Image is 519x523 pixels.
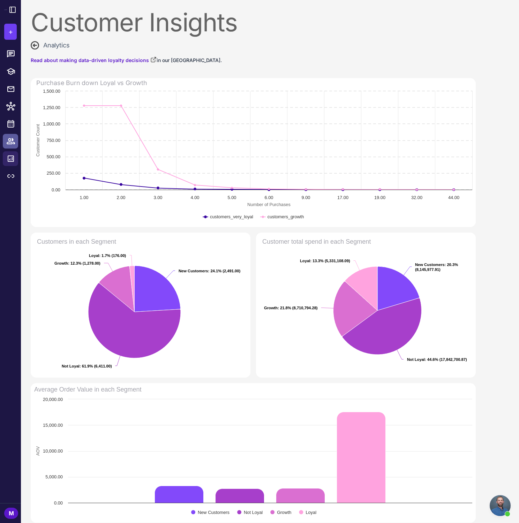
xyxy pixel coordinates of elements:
div: Purchase Burn down Loyal vs Growth [36,78,147,88]
button: + [4,24,17,40]
tspan: Loyal [300,259,310,263]
text: 9.00 [302,195,310,200]
text: 17.00 [337,195,348,200]
text: 19.00 [374,195,385,200]
text: 0.00 [54,500,63,506]
text: : 61.9% (6,411.00) [62,364,112,368]
text: 4.00 [191,195,200,200]
text: : 24.1% (2,491.00) [179,269,240,273]
text: Customer Count [35,124,40,157]
text: 750.00 [47,138,60,143]
tspan: Not Loyal [407,357,425,362]
text: Loyal [306,510,316,515]
span: + [8,26,13,37]
text: 0.00 [52,187,60,192]
text: : 21.8% (8,710,794.28) [264,306,318,310]
text: 20,000.00 [43,397,63,402]
text: 5,000.00 [45,474,63,479]
text: Number of Purchases [247,202,291,207]
text: 44.00 [448,195,459,200]
tspan: New Customers [415,263,445,267]
div: Chat abierto [490,495,511,516]
text: : 20.3% (8,145,977.91) [415,263,458,272]
svg: Customers in each Segment [33,235,248,375]
svg: Average Order Value in each Segment [31,383,476,523]
text: 250.00 [47,170,60,176]
text: 2.00 [117,195,126,200]
div: Customer Insights [31,10,476,35]
span: Analytics [43,40,69,50]
text: AOV [35,446,40,455]
text: 1,250.00 [43,105,60,110]
text: customers_growth [268,214,304,219]
a: Read about making data-driven loyalty decisions [31,56,157,64]
div: M [4,508,18,519]
text: : 13.3% (5,331,108.09) [300,259,350,263]
text: 1,500.00 [43,89,60,94]
text: 1.00 [80,195,89,200]
tspan: Not Loyal [62,364,80,368]
span: in our [GEOGRAPHIC_DATA]. [157,57,222,63]
text: Not Loyal [244,510,263,515]
text: 15,000.00 [43,423,63,428]
text: 3.00 [154,195,163,200]
tspan: Loyal [89,253,99,258]
text: : 1.7% (176.00) [89,253,126,258]
text: Growth [277,510,291,515]
text: 32.00 [411,195,422,200]
text: 500.00 [47,154,60,159]
tspan: New Customers [179,269,208,273]
text: : 44.6% (17,842,700.87) [407,357,467,362]
text: 6.00 [265,195,273,200]
tspan: Growth [54,261,68,265]
text: 5.00 [228,195,236,200]
text: Customers in each Segment [37,238,116,245]
svg: Customer total spend in each Segment [259,235,473,375]
text: 10,000.00 [43,448,63,454]
img: Raleon Logo [4,9,7,10]
text: Average Order Value in each Segment [34,386,142,393]
tspan: Growth [264,306,278,310]
text: Customer total spend in each Segment [262,238,371,245]
text: : 12.3% (1,278.00) [54,261,100,265]
text: New Customers [198,510,230,515]
text: customers_very_loyal [210,214,253,219]
text: 1,000.00 [43,121,60,127]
